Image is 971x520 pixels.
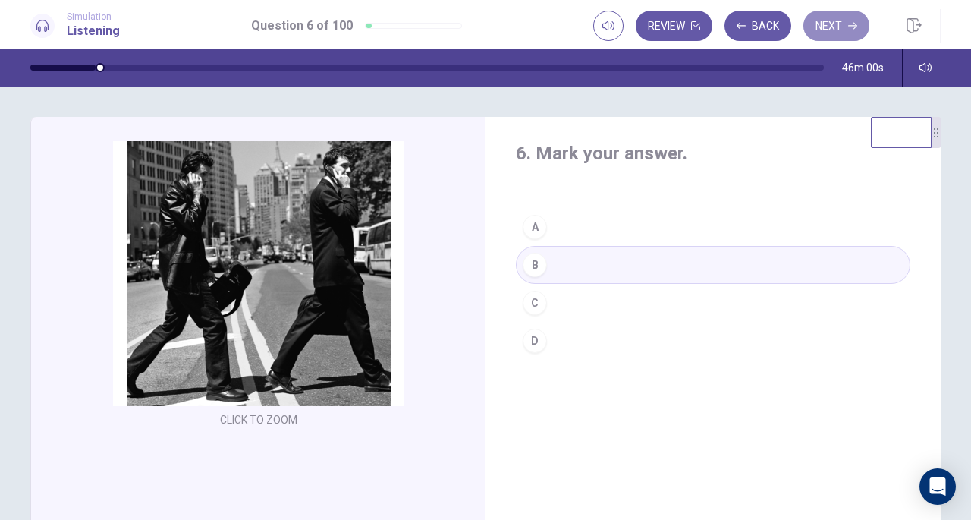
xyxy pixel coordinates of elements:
button: D [516,322,910,360]
span: Simulation [67,11,120,22]
button: Next [803,11,869,41]
span: 46m 00s [842,61,884,74]
button: Review [636,11,712,41]
h4: 6. Mark your answer. [516,141,910,165]
h1: Listening [67,22,120,40]
div: B [523,253,547,277]
button: C [516,284,910,322]
button: A [516,208,910,246]
button: B [516,246,910,284]
div: Open Intercom Messenger [919,468,956,505]
div: A [523,215,547,239]
div: D [523,329,547,353]
button: Back [724,11,791,41]
h1: Question 6 of 100 [251,17,353,35]
div: C [523,291,547,315]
